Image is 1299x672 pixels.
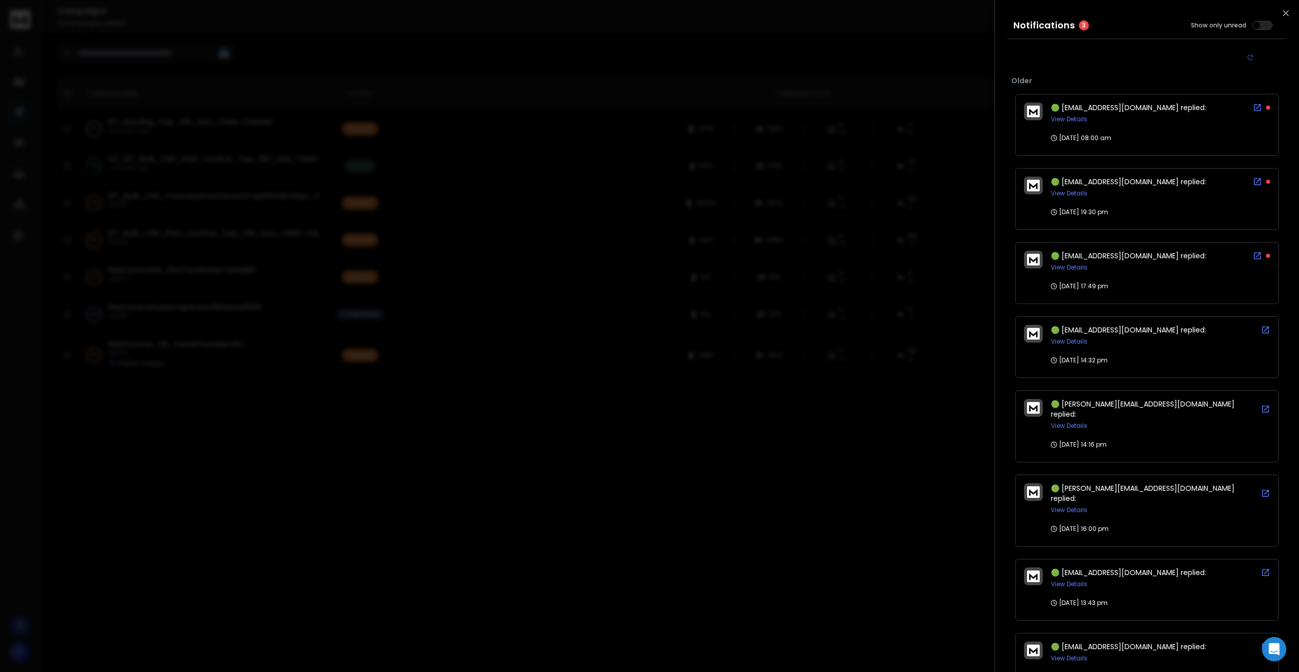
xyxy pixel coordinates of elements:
button: View Details [1051,338,1087,346]
p: [DATE] 08:00 am [1051,134,1111,142]
button: View Details [1051,189,1087,197]
p: [DATE] 19:30 pm [1051,208,1108,216]
span: 🟢 [EMAIL_ADDRESS][DOMAIN_NAME] replied: [1051,251,1206,261]
button: View Details [1051,580,1087,588]
img: logo [1027,106,1040,117]
button: View Details [1051,263,1087,272]
button: View Details [1051,115,1087,123]
span: 🟢 [EMAIL_ADDRESS][DOMAIN_NAME] replied: [1051,642,1206,652]
span: 🟢 [PERSON_NAME][EMAIL_ADDRESS][DOMAIN_NAME] replied: [1051,483,1235,503]
span: 🟢 [PERSON_NAME][EMAIL_ADDRESS][DOMAIN_NAME] replied: [1051,399,1235,419]
img: logo [1027,180,1040,191]
span: 🟢 [EMAIL_ADDRESS][DOMAIN_NAME] replied: [1051,567,1206,578]
button: View Details [1051,422,1087,430]
img: logo [1027,328,1040,340]
button: View Details [1051,506,1087,514]
p: [DATE] 16:00 pm [1051,525,1109,533]
span: 3 [1079,20,1089,30]
label: Show only unread [1191,21,1246,29]
span: 🟢 [EMAIL_ADDRESS][DOMAIN_NAME] replied: [1051,325,1206,335]
h3: Notifications [1013,18,1075,32]
p: [DATE] 13:43 pm [1051,599,1108,607]
p: [DATE] 17:49 pm [1051,282,1108,290]
p: [DATE] 14:32 pm [1051,356,1108,364]
div: Open Intercom Messenger [1262,637,1286,661]
img: logo [1027,402,1040,414]
img: logo [1027,486,1040,498]
img: logo [1027,570,1040,582]
p: Older [1011,76,1283,86]
span: 🟢 [EMAIL_ADDRESS][DOMAIN_NAME] replied: [1051,177,1206,187]
img: logo [1027,645,1040,656]
img: logo [1027,254,1040,265]
p: [DATE] 14:16 pm [1051,441,1107,449]
button: View Details [1051,654,1087,662]
span: 🟢 [EMAIL_ADDRESS][DOMAIN_NAME] replied: [1051,103,1206,113]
